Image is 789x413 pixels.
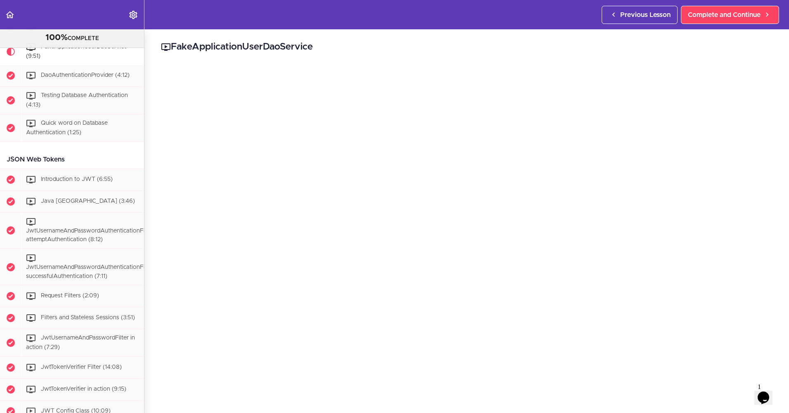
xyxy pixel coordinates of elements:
span: JwtTokenVerifier in action (9:15) [41,386,126,392]
h2: FakeApplicationUserDaoService [161,40,772,54]
span: Complete and Continue [688,10,761,20]
span: Testing Database Authentication (4:13) [26,93,128,108]
span: JwtUsernameAndPasswordFilter in action (7:29) [26,335,135,351]
span: JwtTokenVerifier Filter (14:08) [41,364,122,370]
div: COMPLETE [10,33,134,43]
span: Request Filters (2:09) [41,293,99,299]
svg: Back to course curriculum [5,10,15,20]
span: JwtUsernameAndPasswordAuthenticationFilter successfulAuthentication (7:11) [26,264,154,279]
a: Previous Lesson [602,6,678,24]
span: 100% [45,33,68,42]
span: DaoAuthenticationProvider (4:12) [41,73,130,78]
span: FakeApplicationUserDaoService (9:51) [26,44,127,59]
a: Complete and Continue [681,6,779,24]
span: JwtUsernameAndPasswordAuthenticationFilter attemptAuthentication (8:12) [26,228,154,243]
svg: Settings Menu [128,10,138,20]
iframe: Video Player [161,66,772,411]
span: Previous Lesson [620,10,671,20]
span: Filters and Stateless Sessions (3:51) [41,315,135,321]
iframe: chat widget [754,380,781,405]
span: Java [GEOGRAPHIC_DATA] (3:46) [41,198,135,204]
span: Quick word on Database Authentication (1:25) [26,120,108,135]
span: Introduction to JWT (6:55) [41,176,113,182]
